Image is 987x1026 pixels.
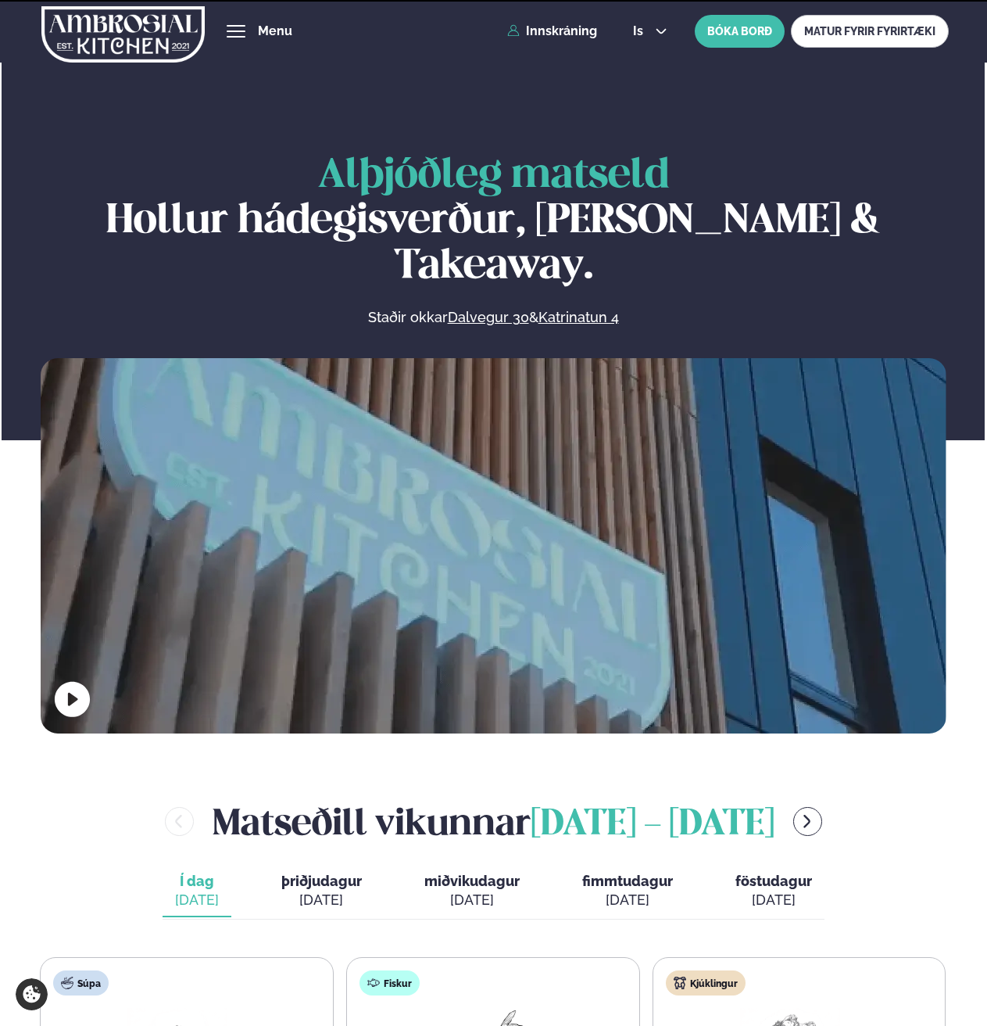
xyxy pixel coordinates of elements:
[175,891,219,909] div: [DATE]
[41,153,946,289] h1: Hollur hádegisverður, [PERSON_NAME] & Takeaway.
[674,977,686,989] img: chicken.svg
[213,796,774,847] h2: Matseðill vikunnar
[318,156,669,196] span: Alþjóðleg matseld
[424,891,520,909] div: [DATE]
[791,15,949,48] a: MATUR FYRIR FYRIRTÆKI
[424,873,520,889] span: miðvikudagur
[582,873,673,889] span: fimmtudagur
[735,891,812,909] div: [DATE]
[735,873,812,889] span: föstudagur
[175,872,219,891] span: Í dag
[412,866,532,917] button: miðvikudagur [DATE]
[570,866,685,917] button: fimmtudagur [DATE]
[198,308,789,327] p: Staðir okkar &
[281,891,362,909] div: [DATE]
[281,873,362,889] span: þriðjudagur
[695,15,785,48] button: BÓKA BORÐ
[41,2,205,66] img: logo
[582,891,673,909] div: [DATE]
[269,866,374,917] button: þriðjudagur [DATE]
[227,22,245,41] button: hamburger
[359,970,420,996] div: Fiskur
[61,977,73,989] img: soup.svg
[531,808,774,842] span: [DATE] - [DATE]
[367,977,380,989] img: fish.svg
[723,866,824,917] button: föstudagur [DATE]
[633,25,648,38] span: is
[793,807,822,836] button: menu-btn-right
[666,970,746,996] div: Kjúklingur
[16,978,48,1010] a: Cookie settings
[163,866,231,917] button: Í dag [DATE]
[538,308,619,327] a: Katrinatun 4
[448,308,529,327] a: Dalvegur 30
[620,25,679,38] button: is
[507,24,597,38] a: Innskráning
[53,970,109,996] div: Súpa
[165,807,194,836] button: menu-btn-left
